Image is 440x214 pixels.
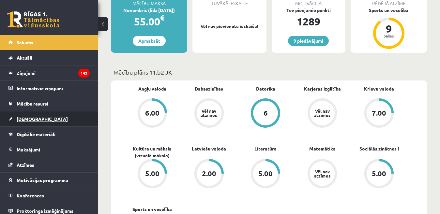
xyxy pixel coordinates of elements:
[8,96,90,111] a: Mācību resursi
[192,145,226,152] a: Latviešu valoda
[237,98,294,129] a: 6
[379,34,399,38] div: balles
[8,65,90,80] a: Ziņojumi143
[364,85,394,92] a: Krievu valoda
[309,145,336,152] a: Matemātika
[8,35,90,50] a: Sākums
[124,98,181,129] a: 6.00
[145,109,159,117] div: 6.00
[359,145,399,152] a: Sociālās zinātnes I
[202,170,216,177] div: 2.00
[313,169,331,178] div: Vēl nav atzīmes
[124,145,181,159] a: Kultūra un māksla (vizuālā māksla)
[17,116,68,122] span: [DEMOGRAPHIC_DATA]
[272,7,345,14] div: Tev pieejamie punkti
[17,162,34,168] span: Atzīmes
[8,142,90,157] a: Maksājumi
[254,145,277,152] a: Literatūra
[160,13,164,22] span: €
[8,81,90,96] a: Informatīvie ziņojumi
[8,188,90,203] a: Konferences
[294,98,351,129] a: Vēl nav atzīmes
[294,159,351,190] a: Vēl nav atzīmes
[17,101,48,107] span: Mācību resursi
[8,50,90,65] a: Aktuāli
[372,170,386,177] div: 5.00
[17,65,90,80] legend: Ziņojumi
[111,7,187,14] div: Novembris (līdz [DATE])
[145,170,159,177] div: 5.00
[237,159,294,190] a: 5.00
[17,81,90,96] legend: Informatīvie ziņojumi
[264,109,268,117] div: 6
[17,55,32,61] span: Aktuāli
[288,36,329,46] a: 9 piedāvājumi
[351,159,407,190] a: 5.00
[111,14,187,29] div: 55.00
[17,177,68,183] span: Motivācijas programma
[78,69,90,78] i: 143
[8,111,90,126] a: [DEMOGRAPHIC_DATA]
[351,7,427,14] div: Sports un veselība
[196,23,263,30] p: Vēl nav pievienotu ieskaišu!
[379,23,399,34] div: 9
[132,206,172,213] a: Sports un veselība
[17,142,90,157] legend: Maksājumi
[195,85,223,92] a: Dabaszinības
[124,159,181,190] a: 5.00
[200,109,218,117] div: Vēl nav atzīmes
[372,109,386,117] div: 7.00
[17,39,33,45] span: Sākums
[138,85,166,92] a: Angļu valoda
[351,7,427,50] a: Sports un veselība 9 balles
[17,193,44,198] span: Konferences
[17,131,55,137] span: Digitālie materiāli
[8,157,90,172] a: Atzīmes
[181,159,237,190] a: 2.00
[17,208,73,214] span: Proktoringa izmēģinājums
[351,98,407,129] a: 7.00
[304,85,341,92] a: Karjeras izglītība
[133,36,166,46] a: Apmaksāt
[256,85,275,92] a: Datorika
[114,68,424,77] p: Mācību plāns 11.b2 JK
[258,170,273,177] div: 5.00
[7,11,59,28] a: Rīgas 1. Tālmācības vidusskola
[8,127,90,142] a: Digitālie materiāli
[272,14,345,29] div: 1289
[181,98,237,129] a: Vēl nav atzīmes
[8,173,90,188] a: Motivācijas programma
[313,109,331,117] div: Vēl nav atzīmes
